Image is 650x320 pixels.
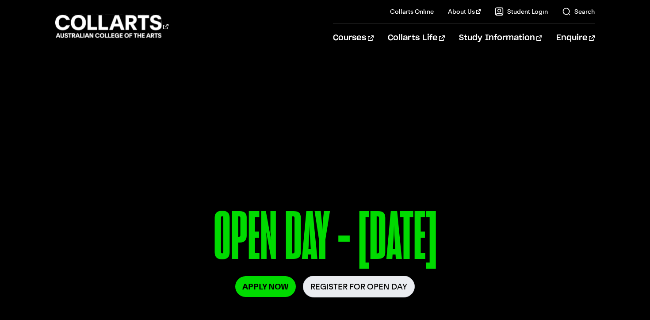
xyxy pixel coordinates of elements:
[448,7,481,16] a: About Us
[562,7,595,16] a: Search
[62,203,588,276] p: OPEN DAY - [DATE]
[235,276,296,297] a: Apply Now
[390,7,434,16] a: Collarts Online
[556,23,595,53] a: Enquire
[459,23,542,53] a: Study Information
[333,23,373,53] a: Courses
[495,7,548,16] a: Student Login
[388,23,445,53] a: Collarts Life
[303,276,415,297] a: Register for Open Day
[55,14,168,39] div: Go to homepage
